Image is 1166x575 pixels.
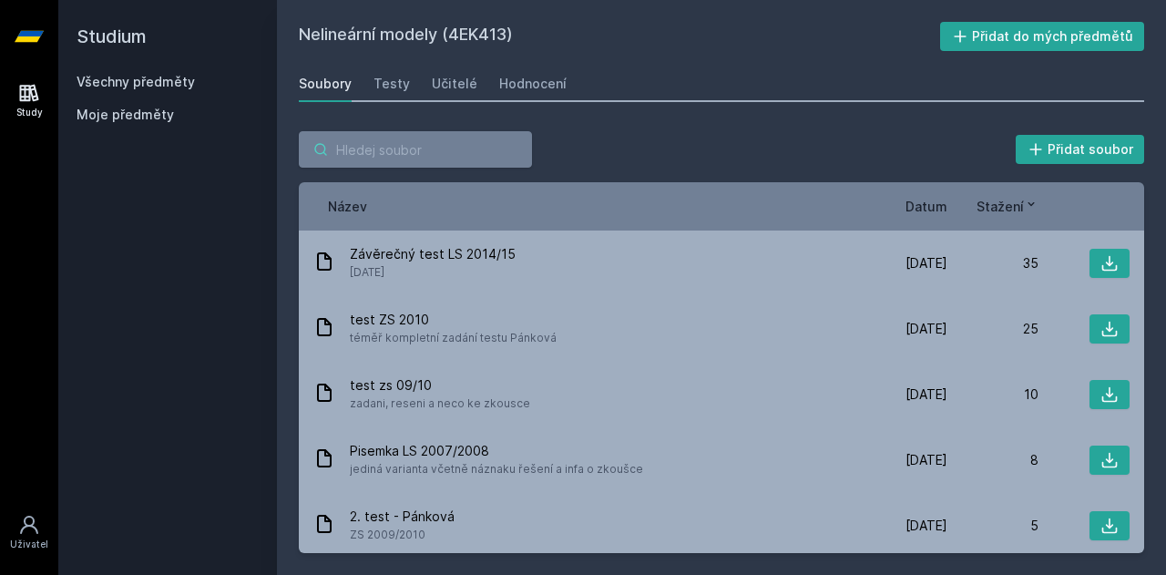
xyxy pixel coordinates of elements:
[4,73,55,128] a: Study
[350,395,530,413] span: zadani, reseni a neco ke zkousce
[1016,135,1145,164] button: Přidat soubor
[940,22,1145,51] button: Přidat do mých předmětů
[947,517,1038,535] div: 5
[299,131,532,168] input: Hledej soubor
[350,329,557,347] span: téměř kompletní zadání testu Pánková
[977,197,1024,216] span: Stažení
[499,66,567,102] a: Hodnocení
[947,385,1038,404] div: 10
[299,66,352,102] a: Soubory
[905,517,947,535] span: [DATE]
[10,538,48,551] div: Uživatel
[77,74,195,89] a: Všechny předměty
[16,106,43,119] div: Study
[905,197,947,216] button: Datum
[905,254,947,272] span: [DATE]
[432,66,477,102] a: Učitelé
[350,263,516,282] span: [DATE]
[350,526,455,544] span: ZS 2009/2010
[947,320,1038,338] div: 25
[432,75,477,93] div: Učitelé
[299,75,352,93] div: Soubory
[350,245,516,263] span: Závěrečný test LS 2014/15
[350,376,530,395] span: test zs 09/10
[4,505,55,560] a: Uživatel
[905,320,947,338] span: [DATE]
[350,442,643,460] span: Pisemka LS 2007/2008
[373,66,410,102] a: Testy
[373,75,410,93] div: Testy
[77,106,174,124] span: Moje předměty
[299,22,940,51] h2: Nelineární modely (4EK413)
[905,451,947,469] span: [DATE]
[947,451,1038,469] div: 8
[499,75,567,93] div: Hodnocení
[350,508,455,526] span: 2. test - Pánková
[947,254,1038,272] div: 35
[328,197,367,216] button: Název
[350,460,643,478] span: jediná varianta včetně náznaku řešení a infa o zkoušce
[905,385,947,404] span: [DATE]
[350,311,557,329] span: test ZS 2010
[977,197,1038,216] button: Stažení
